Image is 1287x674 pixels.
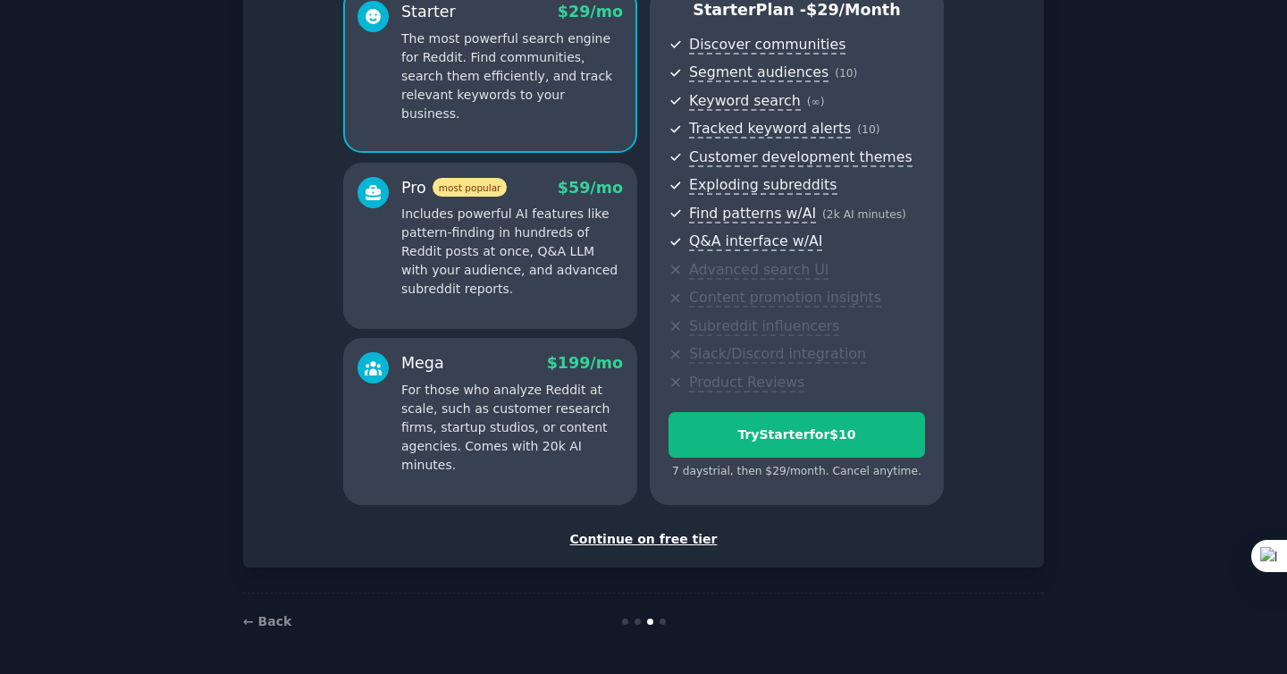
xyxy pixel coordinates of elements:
[857,123,879,136] span: ( 10 )
[689,36,845,55] span: Discover communities
[558,179,623,197] span: $ 59 /mo
[401,1,456,23] div: Starter
[806,1,901,19] span: $ 29 /month
[669,425,924,444] div: Try Starter for $10
[243,614,291,628] a: ← Back
[401,205,623,299] p: Includes powerful AI features like pattern-finding in hundreds of Reddit posts at once, Q&A LLM w...
[689,120,851,139] span: Tracked keyword alerts
[689,289,881,308] span: Content promotion insights
[822,208,906,221] span: ( 2k AI minutes )
[433,178,508,197] span: most popular
[689,374,804,392] span: Product Reviews
[689,205,816,223] span: Find patterns w/AI
[401,29,623,123] p: The most powerful search engine for Reddit. Find communities, search them efficiently, and track ...
[689,232,822,251] span: Q&A interface w/AI
[689,176,837,195] span: Exploding subreddits
[669,464,925,480] div: 7 days trial, then $ 29 /month . Cancel anytime.
[689,261,829,280] span: Advanced search UI
[558,3,623,21] span: $ 29 /mo
[689,317,839,336] span: Subreddit influencers
[807,96,825,108] span: ( ∞ )
[401,177,507,199] div: Pro
[835,67,857,80] span: ( 10 )
[547,354,623,372] span: $ 199 /mo
[401,352,444,375] div: Mega
[689,148,913,167] span: Customer development themes
[669,412,925,458] button: TryStarterfor$10
[401,381,623,475] p: For those who analyze Reddit at scale, such as customer research firms, startup studios, or conte...
[262,530,1025,549] div: Continue on free tier
[689,92,801,111] span: Keyword search
[689,345,866,364] span: Slack/Discord integration
[689,63,829,82] span: Segment audiences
